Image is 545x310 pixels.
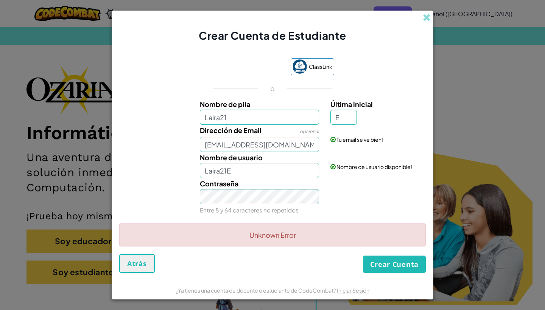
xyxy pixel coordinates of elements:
[176,287,337,294] span: ¿Ya tienes una cuenta de docente o estudiante de CodeCombat?
[200,126,262,135] span: Dirección de Email
[363,256,426,273] button: Crear Cuenta
[199,29,346,42] span: Crear Cuenta de Estudiante
[336,163,412,170] span: Nombre de usuario disponible!
[293,59,307,74] img: classlink-logo-small.png
[127,259,147,268] span: Atrás
[200,206,299,214] small: Entre 8 y 64 caracteres no repetidos
[309,61,332,72] span: ClassLink
[300,129,319,134] span: opcional
[270,84,275,93] p: o
[337,287,369,294] a: Iniciar Sesión
[200,179,238,188] span: Contraseña
[119,223,426,246] div: Unknown Error
[200,153,263,162] span: Nombre de usuario
[336,136,383,143] span: Tu email se ve bien!
[119,254,155,273] button: Atrás
[200,100,250,108] span: Nombre de pila
[211,59,283,76] div: Acceder con Google. Se abre en una pestaña nueva
[207,59,287,76] iframe: Botón de Acceder con Google
[330,100,373,108] span: Última inicial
